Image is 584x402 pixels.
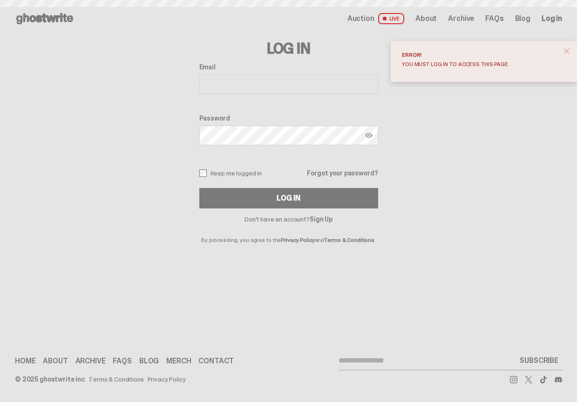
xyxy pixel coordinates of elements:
[139,357,159,365] a: Blog
[148,376,186,382] a: Privacy Policy
[310,215,333,223] a: Sign Up
[307,170,378,176] a: Forgot your password?
[485,15,503,22] a: FAQs
[15,376,85,382] div: © 2025 ghostwrite inc
[378,13,405,24] span: LIVE
[516,351,562,370] button: SUBSCRIBE
[277,194,300,202] div: Log In
[113,357,131,365] a: FAQs
[448,15,474,22] a: Archive
[199,41,378,56] h3: Log In
[515,15,530,22] a: Blog
[199,63,378,71] label: Email
[15,357,35,365] a: Home
[199,216,378,222] p: Don't have an account?
[199,169,207,177] input: Keep me logged in
[199,188,378,208] button: Log In
[402,61,558,67] div: You must log in to access this page.
[88,376,143,382] a: Terms & Conditions
[199,222,378,243] p: By proceeding, you agree to the and .
[402,52,558,58] div: Error!
[324,236,374,244] a: Terms & Conditions
[166,357,191,365] a: Merch
[43,357,68,365] a: About
[75,357,106,365] a: Archive
[365,132,373,139] img: Show password
[198,357,234,365] a: Contact
[199,114,378,122] label: Password
[281,236,314,244] a: Privacy Policy
[347,15,374,22] span: Auction
[558,43,575,60] button: close
[199,169,262,177] label: Keep me logged in
[542,15,562,22] a: Log in
[347,13,404,24] a: Auction LIVE
[415,15,437,22] a: About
